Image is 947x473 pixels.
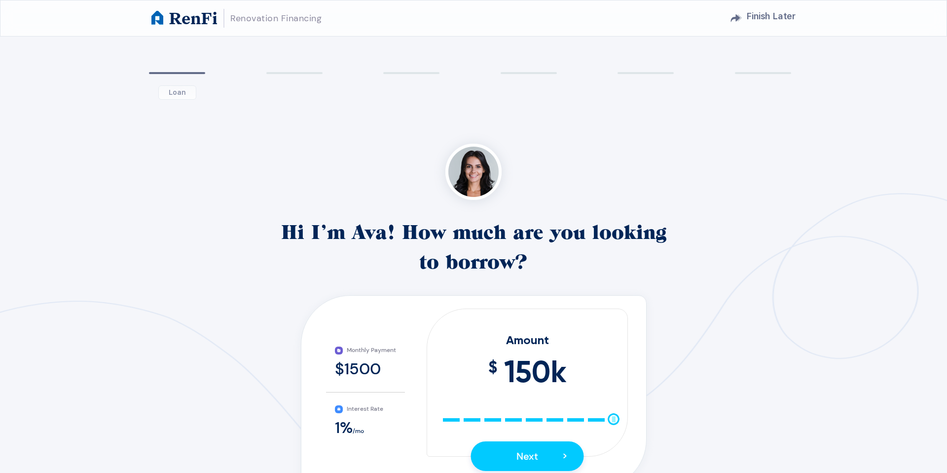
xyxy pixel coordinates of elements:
[230,11,322,26] h3: Renovation Financing
[335,417,353,438] span: 1 %
[506,333,549,347] span: Amount
[169,9,218,27] h1: RenFi
[504,349,567,394] span: 150 k
[151,9,218,27] a: RenFi
[347,347,396,355] span: Monthly Payment
[335,358,396,379] div: $1500
[746,7,796,26] h2: Finish Later
[562,448,567,465] span: >
[347,405,383,413] span: Interest Rate
[280,217,667,276] p: Hi I’m Ava! How much are you looking to borrow?
[516,450,538,463] span: Next
[471,441,584,471] button: Next>
[488,349,497,394] span: $
[158,85,196,100] span: Loan
[353,427,364,435] span: /mo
